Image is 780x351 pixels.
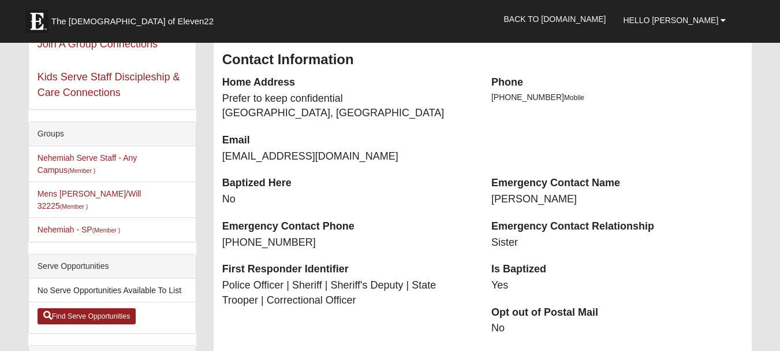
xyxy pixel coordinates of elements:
[491,91,743,104] li: [PHONE_NUMBER]
[614,6,734,35] a: Hello [PERSON_NAME]
[222,75,474,90] dt: Home Address
[38,308,136,324] a: Find Serve Opportunities
[25,10,48,33] img: Eleven22 logo
[222,192,474,207] dd: No
[29,122,196,146] div: Groups
[38,189,141,210] a: Mens [PERSON_NAME]/Will 32225(Member )
[491,305,743,320] dt: Opt out of Postal Mail
[491,262,743,277] dt: Is Baptized
[564,94,584,102] span: Mobile
[222,219,474,234] dt: Emergency Contact Phone
[20,4,251,33] a: The [DEMOGRAPHIC_DATA] of Eleven22
[51,16,214,27] span: The [DEMOGRAPHIC_DATA] of Eleven22
[222,133,474,148] dt: Email
[222,149,474,164] dd: [EMAIL_ADDRESS][DOMAIN_NAME]
[491,321,743,336] dd: No
[491,75,743,90] dt: Phone
[491,219,743,234] dt: Emergency Contact Relationship
[491,176,743,191] dt: Emergency Contact Name
[495,5,615,34] a: Back to [DOMAIN_NAME]
[491,192,743,207] dd: [PERSON_NAME]
[222,51,744,68] h3: Contact Information
[222,176,474,191] dt: Baptized Here
[491,235,743,250] dd: Sister
[623,16,718,25] span: Hello [PERSON_NAME]
[60,203,88,210] small: (Member )
[29,254,196,279] div: Serve Opportunities
[68,167,95,174] small: (Member )
[92,227,120,234] small: (Member )
[38,38,158,50] a: Join A Group Connections
[38,71,180,98] a: Kids Serve Staff Discipleship & Care Connections
[29,279,196,302] li: No Serve Opportunities Available To List
[222,235,474,250] dd: [PHONE_NUMBER]
[222,278,474,308] dd: Police Officer | Sheriff | Sheriff's Deputy | State Trooper | Correctional Officer
[222,262,474,277] dt: First Responder Identifier
[222,91,474,121] dd: Prefer to keep confidential [GEOGRAPHIC_DATA], [GEOGRAPHIC_DATA]
[38,225,120,234] a: Nehemiah - SP(Member )
[491,278,743,293] dd: Yes
[38,153,137,175] a: Nehemiah Serve Staff - Any Campus(Member )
